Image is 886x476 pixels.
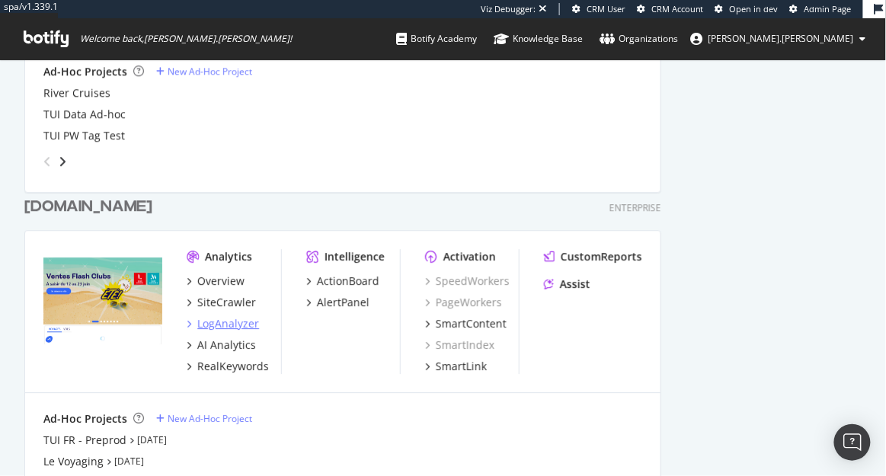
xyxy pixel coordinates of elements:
[43,128,125,143] a: TUI PW Tag Test
[205,249,252,264] div: Analytics
[325,249,385,264] div: Intelligence
[436,316,507,331] div: SmartContent
[425,337,494,353] a: SmartIndex
[804,3,852,14] span: Admin Page
[790,3,852,15] a: Admin Page
[43,107,126,122] a: TUI Data Ad-hoc
[708,32,854,45] span: jason.weddle
[137,433,167,446] a: [DATE]
[187,337,256,353] a: AI Analytics
[494,18,583,59] a: Knowledge Base
[561,249,642,264] div: CustomReports
[57,154,68,169] div: angle-right
[425,359,487,374] a: SmartLink
[43,454,104,469] a: Le Voyaging
[494,31,583,46] div: Knowledge Base
[24,196,152,218] div: [DOMAIN_NAME]
[651,3,704,14] span: CRM Account
[43,433,126,448] a: TUI FR - Preprod
[425,295,502,310] a: PageWorkers
[197,337,256,353] div: AI Analytics
[544,276,590,292] a: Assist
[306,295,369,310] a: AlertPanel
[197,359,269,374] div: RealKeywords
[425,316,507,331] a: SmartContent
[197,316,259,331] div: LogAnalyzer
[187,273,245,289] a: Overview
[114,455,144,468] a: [DATE]
[396,18,477,59] a: Botify Academy
[600,18,678,59] a: Organizations
[425,273,510,289] a: SpeedWorkers
[43,64,127,79] div: Ad-Hoc Projects
[572,3,625,15] a: CRM User
[187,359,269,374] a: RealKeywords
[396,31,477,46] div: Botify Academy
[317,273,379,289] div: ActionBoard
[544,249,642,264] a: CustomReports
[587,3,625,14] span: CRM User
[443,249,496,264] div: Activation
[637,3,704,15] a: CRM Account
[560,276,590,292] div: Assist
[317,295,369,310] div: AlertPanel
[834,424,871,461] div: Open Intercom Messenger
[678,27,878,51] button: [PERSON_NAME].[PERSON_NAME]
[715,3,779,15] a: Open in dev
[730,3,779,14] span: Open in dev
[197,273,245,289] div: Overview
[436,359,487,374] div: SmartLink
[600,31,678,46] div: Organizations
[306,273,379,289] a: ActionBoard
[168,412,252,425] div: New Ad-Hoc Project
[168,65,252,78] div: New Ad-Hoc Project
[609,201,661,214] div: Enterprise
[24,196,158,218] a: [DOMAIN_NAME]
[187,316,259,331] a: LogAnalyzer
[156,65,252,78] a: New Ad-Hoc Project
[197,295,256,310] div: SiteCrawler
[481,3,536,15] div: Viz Debugger:
[43,411,127,426] div: Ad-Hoc Projects
[43,249,162,344] img: tui.fr
[156,412,252,425] a: New Ad-Hoc Project
[43,85,110,101] a: River Cruises
[187,295,256,310] a: SiteCrawler
[80,33,292,45] span: Welcome back, [PERSON_NAME].[PERSON_NAME] !
[37,149,57,174] div: angle-left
